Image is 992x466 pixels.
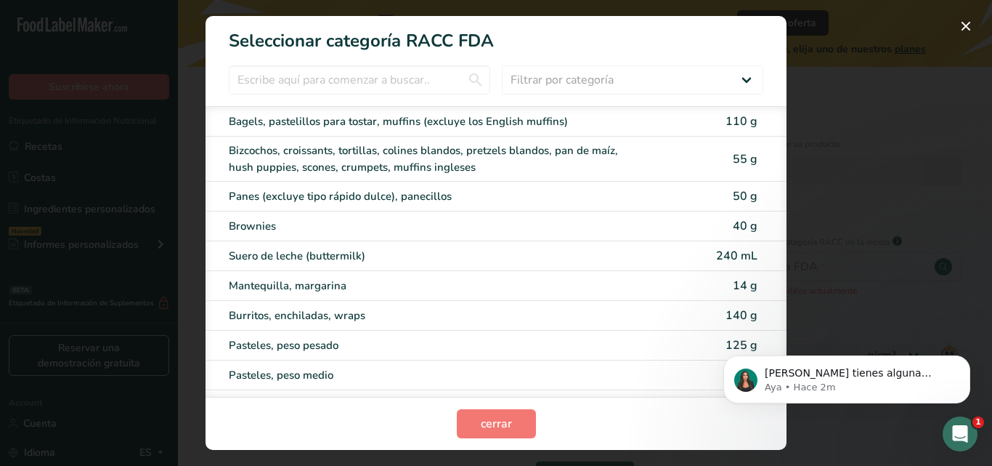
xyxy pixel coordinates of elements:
[725,113,757,129] span: 110 g
[229,142,641,175] div: Bizcochos, croissants, tortillas, colines blandos, pretzels blandos, pan de maíz, hush puppies, s...
[229,278,641,294] div: Mantequilla, margarina
[481,415,512,433] span: cerrar
[733,188,757,204] span: 50 g
[229,188,641,205] div: Panes (excluye tipo rápido dulce), panecillos
[716,248,757,264] span: 240 mL
[206,16,786,54] h1: Seleccionar categoría RACC FDA
[733,278,757,294] span: 14 g
[972,417,984,428] span: 1
[229,337,641,354] div: Pasteles, peso pesado
[229,218,641,235] div: Brownies
[229,397,641,414] div: Pasteles, peso ligero (angel food, chiffon o bizcocho sin glaseado ni relleno)
[943,417,977,451] iframe: Intercom live chat
[229,65,490,95] input: Escribe aquí para comenzar a buscar..
[725,308,757,324] span: 140 g
[229,113,641,130] div: Bagels, pastelillos para tostar, muffins (excluye los English muffins)
[229,367,641,384] div: Pasteles, peso medio
[229,308,641,324] div: Burritos, enchiladas, wraps
[733,218,757,234] span: 40 g
[702,325,992,427] iframe: Intercom notifications mensaje
[733,151,757,167] span: 55 g
[229,248,641,265] div: Suero de leche (buttermilk)
[457,409,536,438] button: cerrar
